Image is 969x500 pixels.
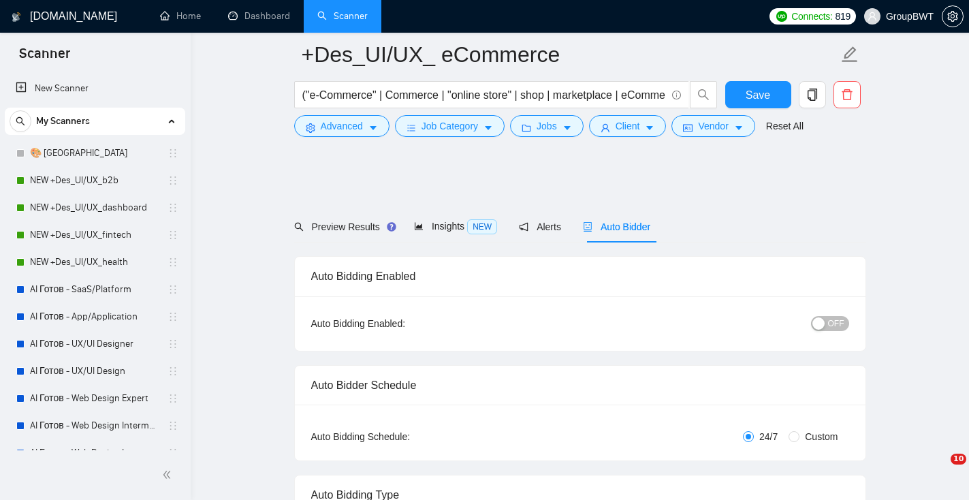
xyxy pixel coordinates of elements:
[645,123,654,133] span: caret-down
[414,221,424,231] span: area-chart
[294,115,390,137] button: settingAdvancedcaret-down
[317,10,368,22] a: searchScanner
[537,119,557,134] span: Jobs
[10,116,31,126] span: search
[799,429,843,444] span: Custom
[583,222,592,232] span: robot
[12,6,21,28] img: logo
[510,115,584,137] button: folderJobscaret-down
[30,358,159,385] a: AI Готов - UX/UI Design
[30,303,159,330] a: AI Готов - App/Application
[562,123,572,133] span: caret-down
[30,276,159,303] a: AI Готов - SaaS/Platform
[836,9,851,24] span: 819
[799,81,826,108] button: copy
[683,123,693,133] span: idcard
[725,81,791,108] button: Save
[30,412,159,439] a: AI Готов - Web Design Intermediate минус Developer
[690,81,717,108] button: search
[746,87,770,104] span: Save
[951,454,966,465] span: 10
[519,222,528,232] span: notification
[36,108,90,135] span: My Scanners
[467,219,497,234] span: NEW
[766,119,804,134] a: Reset All
[168,202,178,213] span: holder
[168,339,178,349] span: holder
[368,123,378,133] span: caret-down
[30,439,159,467] a: AI Готов - Web Design Intermediate минус Development
[833,81,861,108] button: delete
[168,284,178,295] span: holder
[734,123,744,133] span: caret-down
[30,194,159,221] a: NEW +Des_UI/UX_dashboard
[942,5,964,27] button: setting
[601,123,610,133] span: user
[422,119,478,134] span: Job Category
[10,110,31,132] button: search
[395,115,505,137] button: barsJob Categorycaret-down
[30,221,159,249] a: NEW +Des_UI/UX_fintech
[868,12,877,21] span: user
[168,148,178,159] span: holder
[799,89,825,101] span: copy
[791,9,832,24] span: Connects:
[311,316,490,331] div: Auto Bidding Enabled:
[16,75,174,102] a: New Scanner
[168,257,178,268] span: holder
[776,11,787,22] img: upwork-logo.png
[522,123,531,133] span: folder
[30,140,159,167] a: 🎨 [GEOGRAPHIC_DATA]
[30,385,159,412] a: AI Готов - Web Design Expert
[168,311,178,322] span: holder
[311,257,849,296] div: Auto Bidding Enabled
[294,221,392,232] span: Preview Results
[8,44,81,72] span: Scanner
[407,123,416,133] span: bars
[30,249,159,276] a: NEW +Des_UI/UX_health
[923,454,955,486] iframe: Intercom live chat
[671,115,754,137] button: idcardVendorcaret-down
[168,393,178,404] span: holder
[690,89,716,101] span: search
[321,119,363,134] span: Advanced
[414,221,497,232] span: Insights
[672,91,681,99] span: info-circle
[228,10,290,22] a: dashboardDashboard
[311,429,490,444] div: Auto Bidding Schedule:
[519,221,561,232] span: Alerts
[311,366,849,405] div: Auto Bidder Schedule
[302,37,838,72] input: Scanner name...
[294,222,304,232] span: search
[30,167,159,194] a: NEW +Des_UI/UX_b2b
[306,123,315,133] span: setting
[589,115,667,137] button: userClientcaret-down
[616,119,640,134] span: Client
[841,46,859,63] span: edit
[30,330,159,358] a: AI Готов - UX/UI Designer
[168,175,178,186] span: holder
[168,448,178,458] span: holder
[942,11,964,22] a: setting
[168,366,178,377] span: holder
[385,221,398,233] div: Tooltip anchor
[698,119,728,134] span: Vendor
[828,316,844,331] span: OFF
[583,221,650,232] span: Auto Bidder
[168,230,178,240] span: holder
[834,89,860,101] span: delete
[162,468,176,482] span: double-left
[160,10,201,22] a: homeHome
[754,429,783,444] span: 24/7
[5,75,185,102] li: New Scanner
[302,87,666,104] input: Search Freelance Jobs...
[168,420,178,431] span: holder
[483,123,493,133] span: caret-down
